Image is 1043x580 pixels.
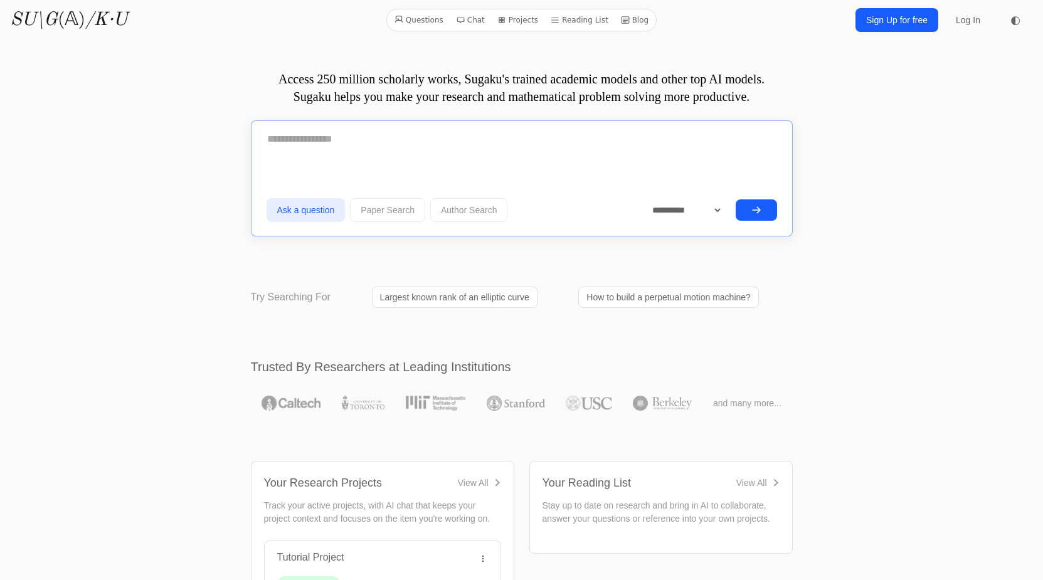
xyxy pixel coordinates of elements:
[262,396,320,411] img: Caltech
[251,290,331,305] p: Try Searching For
[342,396,384,411] img: University of Toronto
[350,198,425,222] button: Paper Search
[1003,8,1028,33] button: ◐
[543,474,631,492] div: Your Reading List
[566,396,612,411] img: USC
[10,9,127,31] a: SU\G(𝔸)/K·U
[713,397,781,409] span: and many more...
[855,8,938,32] a: Sign Up for free
[543,499,780,525] p: Stay up to date on research and bring in AI to collaborate, answer your questions or reference in...
[736,477,780,489] a: View All
[85,11,127,29] i: /K·U
[251,358,793,376] h2: Trusted By Researchers at Leading Institutions
[736,477,767,489] div: View All
[251,70,793,105] p: Access 250 million scholarly works, Sugaku's trained academic models and other top AI models. Sug...
[948,9,988,31] a: Log In
[264,474,382,492] div: Your Research Projects
[487,396,545,411] img: Stanford
[389,12,448,28] a: Questions
[277,552,344,562] a: Tutorial Project
[372,287,537,308] a: Largest known rank of an elliptic curve
[267,198,346,222] button: Ask a question
[10,11,58,29] i: SU\G
[458,477,501,489] a: View All
[633,396,692,411] img: UC Berkeley
[451,12,490,28] a: Chat
[430,198,508,222] button: Author Search
[492,12,543,28] a: Projects
[458,477,489,489] div: View All
[546,12,613,28] a: Reading List
[1010,14,1020,26] span: ◐
[406,396,465,411] img: MIT
[578,287,759,308] a: How to build a perpetual motion machine?
[264,499,501,525] p: Track your active projects, with AI chat that keeps your project context and focuses on the item ...
[616,12,654,28] a: Blog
